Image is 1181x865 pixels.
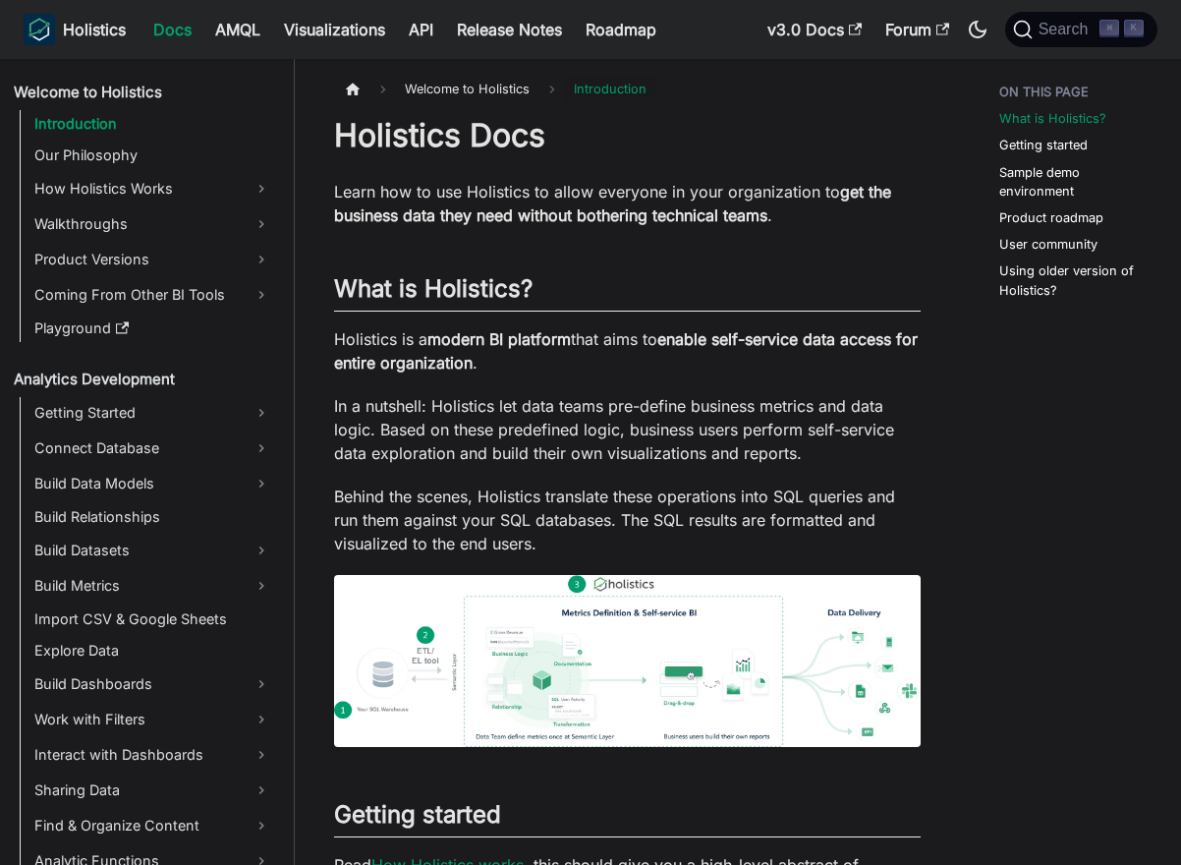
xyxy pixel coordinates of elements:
nav: Breadcrumbs [334,75,921,103]
a: Playground [28,315,277,342]
a: Home page [334,75,371,103]
span: Search [1033,21,1100,38]
a: Build Dashboards [28,668,277,700]
a: API [397,14,445,45]
a: Sample demo environment [999,163,1151,201]
a: Work with Filters [28,704,277,735]
p: Behind the scenes, Holistics translate these operations into SQL queries and run them against you... [334,485,921,555]
a: Getting started [999,136,1088,154]
span: Welcome to Holistics [395,75,539,103]
span: Introduction [564,75,656,103]
h2: What is Holistics? [334,274,921,312]
kbd: K [1124,20,1144,37]
a: v3.0 Docs [756,14,873,45]
a: Build Metrics [28,570,277,602]
p: In a nutshell: Holistics let data teams pre-define business metrics and data logic. Based on thes... [334,394,921,465]
a: Getting Started [28,397,277,429]
a: Our Philosophy [28,142,277,169]
a: Build Data Models [28,468,277,499]
a: Introduction [28,110,277,138]
a: Forum [873,14,961,45]
button: Switch between dark and light mode (currently dark mode) [962,14,993,45]
p: Learn how to use Holistics to allow everyone in your organization to . [334,180,921,227]
a: Build Datasets [28,535,277,566]
a: Welcome to Holistics [8,79,277,106]
h1: Holistics Docs [334,116,921,155]
kbd: ⌘ [1099,20,1119,37]
p: Holistics is a that aims to . [334,327,921,375]
a: Find & Organize Content [28,810,277,841]
a: Coming From Other BI Tools [28,279,277,311]
a: Import CSV & Google Sheets [28,605,277,633]
h2: Getting started [334,800,921,837]
a: HolisticsHolistics [24,14,126,45]
a: Visualizations [272,14,397,45]
a: Walkthroughs [28,208,277,240]
a: Product Versions [28,244,277,275]
a: Roadmap [574,14,668,45]
a: Build Relationships [28,503,277,531]
a: Interact with Dashboards [28,739,277,771]
a: Explore Data [28,637,277,664]
a: Sharing Data [28,775,277,806]
a: Analytics Development [8,366,277,393]
a: How Holistics Works [28,173,277,204]
a: Connect Database [28,432,277,464]
strong: modern BI platform [427,329,571,349]
img: Holistics [24,14,55,45]
a: What is Holistics? [999,109,1106,128]
img: How Holistics fits in your Data Stack [334,575,921,747]
button: Search (Command+K) [1005,12,1157,47]
a: Using older version of Holistics? [999,261,1151,299]
a: Docs [141,14,203,45]
b: Holistics [63,18,126,41]
a: AMQL [203,14,272,45]
a: Release Notes [445,14,574,45]
a: User community [999,235,1097,254]
a: Product roadmap [999,208,1103,227]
